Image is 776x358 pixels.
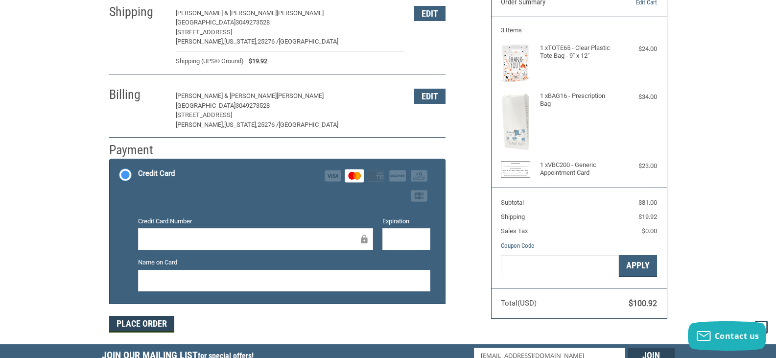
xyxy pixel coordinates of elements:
label: Name on Card [138,258,430,267]
span: $19.92 [638,213,657,220]
span: 25276 / [258,38,279,45]
span: [GEOGRAPHIC_DATA] [279,38,338,45]
span: Shipping [501,213,525,220]
span: Shipping (UPS® Ground) [176,56,244,66]
span: $0.00 [642,227,657,235]
span: $19.92 [244,56,267,66]
input: Gift Certificate or Coupon Code [501,255,619,277]
button: Edit [414,89,446,104]
h2: Shipping [109,4,166,20]
label: Credit Card Number [138,216,373,226]
h3: 3 Items [501,26,657,34]
span: 25276 / [258,121,279,128]
h2: Payment [109,142,166,158]
span: [STREET_ADDRESS] [176,111,232,119]
span: [GEOGRAPHIC_DATA] [176,102,235,109]
div: Credit Card [138,166,175,182]
button: Contact us [688,321,766,351]
span: [PERSON_NAME] [277,9,324,17]
span: Contact us [715,331,759,341]
a: Coupon Code [501,242,534,249]
span: [US_STATE], [224,38,258,45]
span: [GEOGRAPHIC_DATA] [279,121,338,128]
span: $100.92 [629,299,657,308]
h4: 1 x TOTE65 - Clear Plastic Tote Bag - 9" x 12" [540,44,616,60]
span: [PERSON_NAME] [277,92,324,99]
span: 3049273528 [235,102,270,109]
button: Edit [414,6,446,21]
span: Total (USD) [501,299,537,308]
h2: Billing [109,87,166,103]
div: $34.00 [618,92,657,102]
span: 3049273528 [235,19,270,26]
span: Sales Tax [501,227,528,235]
span: [PERSON_NAME], [176,38,224,45]
div: $24.00 [618,44,657,54]
span: $81.00 [638,199,657,206]
button: Apply [619,255,657,277]
div: $23.00 [618,161,657,171]
span: [US_STATE], [224,121,258,128]
span: [PERSON_NAME] & [PERSON_NAME] [176,92,277,99]
span: Subtotal [501,199,524,206]
span: [GEOGRAPHIC_DATA] [176,19,235,26]
span: [STREET_ADDRESS] [176,28,232,36]
label: Expiration [382,216,430,226]
h4: 1 x VBC200 - Generic Appointment Card [540,161,616,177]
span: [PERSON_NAME] & [PERSON_NAME] [176,9,277,17]
h4: 1 x BAG16 - Prescription Bag [540,92,616,108]
span: [PERSON_NAME], [176,121,224,128]
button: Place Order [109,316,174,333]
